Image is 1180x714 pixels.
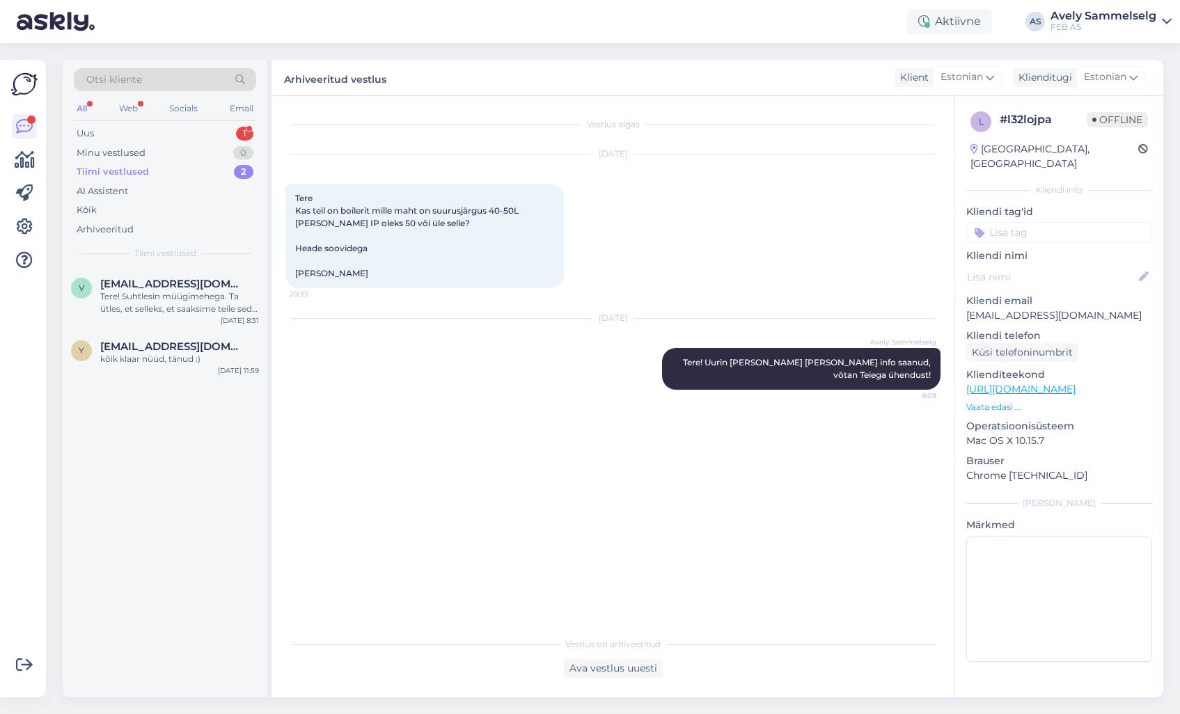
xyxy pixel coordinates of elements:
[683,357,933,380] span: Tere! Uurin [PERSON_NAME] [PERSON_NAME] info saanud, võtan Teiega ühendust!
[77,184,128,198] div: AI Assistent
[166,100,200,118] div: Socials
[100,290,259,315] div: Tere! Suhtlesin müügimehega. Ta ütles, et selleks, et saaksime teile seda toodet pakkuda, [PERSON...
[1051,22,1156,33] div: FEB AS
[966,205,1152,219] p: Kliendi tag'id
[218,365,259,376] div: [DATE] 11:59
[565,638,661,651] span: Vestlus on arhiveeritud
[284,68,386,87] label: Arhiveeritud vestlus
[100,353,259,365] div: kõik klaar nüüd, tänud :)
[11,71,38,97] img: Askly Logo
[970,142,1138,171] div: [GEOGRAPHIC_DATA], [GEOGRAPHIC_DATA]
[1051,10,1156,22] div: Avely Sammelselg
[295,193,521,278] span: Tere Kas teil on boilerit mille maht on suurusjärgus 40-50L [PERSON_NAME] IP oleks 50 või üle sel...
[77,146,145,160] div: Minu vestlused
[895,70,929,85] div: Klient
[1025,12,1045,31] div: AS
[966,222,1152,243] input: Lisa tag
[1084,70,1126,85] span: Estonian
[907,9,992,34] div: Aktiivne
[941,70,983,85] span: Estonian
[966,401,1152,413] p: Vaata edasi ...
[966,308,1152,323] p: [EMAIL_ADDRESS][DOMAIN_NAME]
[1013,70,1072,85] div: Klienditugi
[100,340,245,353] span: yllipark@gmail.com
[79,283,84,293] span: v
[979,116,984,127] span: l
[966,184,1152,196] div: Kliendi info
[74,100,90,118] div: All
[285,312,941,324] div: [DATE]
[870,337,936,347] span: Avely Sammelselg
[77,223,134,237] div: Arhiveeritud
[86,72,142,87] span: Otsi kliente
[966,248,1152,263] p: Kliendi nimi
[1000,111,1087,128] div: # l32lojpa
[1087,112,1148,127] span: Offline
[966,419,1152,434] p: Operatsioonisüsteem
[234,165,253,179] div: 2
[966,328,1152,343] p: Kliendi telefon
[100,278,245,290] span: visiitplus@mail.ru
[221,315,259,326] div: [DATE] 8:31
[77,165,149,179] div: Tiimi vestlused
[285,148,941,160] div: [DATE]
[966,383,1076,395] a: [URL][DOMAIN_NAME]
[966,497,1152,509] div: [PERSON_NAME]
[966,434,1152,448] p: Mac OS X 10.15.7
[116,100,141,118] div: Web
[966,343,1078,362] div: Küsi telefoninumbrit
[966,454,1152,468] p: Brauser
[79,345,84,356] span: y
[967,269,1136,285] input: Lisa nimi
[290,289,342,299] span: 20:35
[1051,10,1172,33] a: Avely SammelselgFEB AS
[285,118,941,131] div: Vestlus algas
[233,146,253,160] div: 0
[77,127,94,141] div: Uus
[564,659,663,678] div: Ava vestlus uuesti
[77,203,97,217] div: Kõik
[966,468,1152,483] p: Chrome [TECHNICAL_ID]
[236,127,253,141] div: 1
[884,390,936,401] span: 8:09
[966,367,1152,382] p: Klienditeekond
[966,518,1152,532] p: Märkmed
[134,247,196,260] span: Tiimi vestlused
[966,294,1152,308] p: Kliendi email
[227,100,256,118] div: Email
